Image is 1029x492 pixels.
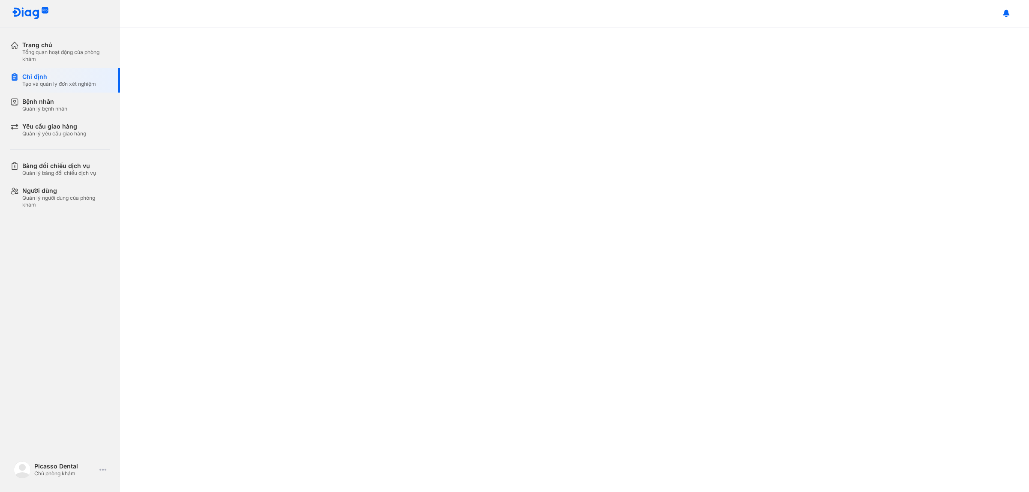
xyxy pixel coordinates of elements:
[22,123,86,130] div: Yêu cầu giao hàng
[22,105,67,112] div: Quản lý bệnh nhân
[22,49,110,63] div: Tổng quan hoạt động của phòng khám
[22,195,110,208] div: Quản lý người dùng của phòng khám
[22,162,96,170] div: Bảng đối chiếu dịch vụ
[22,41,110,49] div: Trang chủ
[22,98,67,105] div: Bệnh nhân
[22,187,110,195] div: Người dùng
[22,81,96,87] div: Tạo và quản lý đơn xét nghiệm
[22,130,86,137] div: Quản lý yêu cầu giao hàng
[34,470,96,477] div: Chủ phòng khám
[12,7,49,20] img: logo
[14,461,31,478] img: logo
[22,170,96,177] div: Quản lý bảng đối chiếu dịch vụ
[22,73,96,81] div: Chỉ định
[34,462,96,470] div: Picasso Dental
